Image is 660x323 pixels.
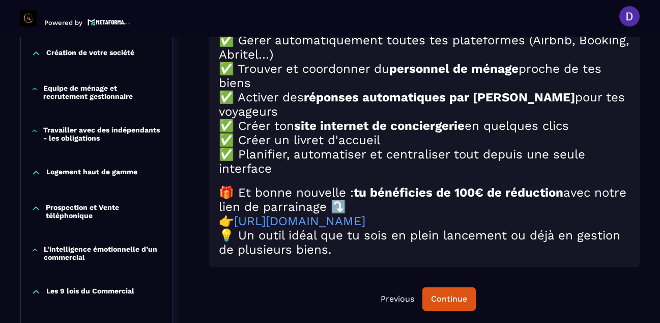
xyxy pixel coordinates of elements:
[20,10,37,26] img: logo-branding
[294,119,465,133] strong: site internet de conciergerie
[234,214,365,228] a: [URL][DOMAIN_NAME]
[219,228,629,257] h2: 💡 Un outil idéal que tu sois en plein lancement ou déjà en gestion de plusieurs biens.
[88,18,130,26] img: logo
[219,185,629,214] h2: 🎁 Et bonne nouvelle : avec notre lien de parrainage ⤵️
[304,90,575,104] strong: réponses automatiques par [PERSON_NAME]
[422,287,476,311] button: Continue
[219,119,629,133] h2: ✅ Créer ton en quelques clics
[219,90,629,119] h2: ✅ Activer des pour tes voyageurs
[46,168,137,178] p: Logement haut de gamme
[46,203,162,220] p: Prospection et Vente téléphonique
[372,288,422,310] button: Previous
[219,33,629,62] h2: ✅ Gérer automatiquement toutes tes plateformes (Airbnb, Booking, Abritel…)
[389,62,519,76] strong: personnel de ménage
[354,185,563,200] strong: tu bénéficies de 100€ de réduction
[219,214,629,228] h2: 👉
[44,245,162,261] p: L'intelligence émotionnelle d’un commercial
[44,19,82,26] p: Powered by
[219,133,629,147] h2: ✅ Créer un livret d'accueil
[43,84,162,100] p: Equipe de ménage et recrutement gestionnaire
[46,287,134,297] p: Les 9 lois du Commercial
[43,126,162,142] p: Travailler avec des indépendants - les obligations
[431,294,467,304] div: Continue
[219,62,629,90] h2: ✅ Trouver et coordonner du proche de tes biens
[46,48,134,59] p: Création de votre société
[219,147,629,176] h2: ✅ Planifier, automatiser et centraliser tout depuis une seule interface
